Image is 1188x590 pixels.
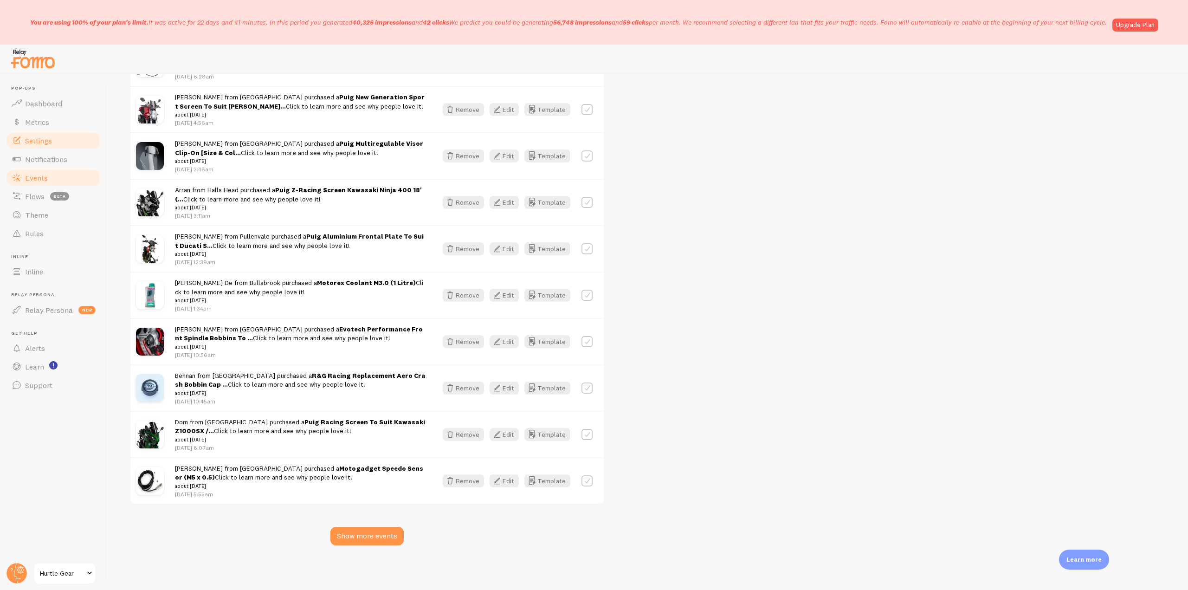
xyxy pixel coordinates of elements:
small: about [DATE] [175,435,426,444]
span: Notifications [25,155,67,164]
button: Remove [443,149,484,162]
p: [DATE] 10:45am [175,397,426,405]
a: Puig Multiregulable Visor Clip-On [Size & Col... [175,139,423,156]
button: Edit [490,103,519,116]
b: 42 clicks [423,18,449,26]
button: Template [524,428,570,441]
button: Template [524,474,570,487]
p: [DATE] 10:56am [175,351,426,359]
span: Behnan from [GEOGRAPHIC_DATA] purchased a Click to learn more and see why people love it! [175,371,426,397]
b: 56,748 impressions [553,18,612,26]
b: 59 clicks [623,18,649,26]
a: Puig Z-Racing Screen Kawasaki Ninja 400 18' (... [175,186,422,203]
a: Rules [6,224,101,243]
button: Remove [443,428,484,441]
span: Arran from Halls Head purchased a Click to learn more and see why people love it! [175,186,426,212]
a: Settings [6,131,101,150]
button: Edit [490,196,519,209]
span: Pop-ups [11,85,101,91]
p: [DATE] 12:39am [175,258,426,266]
button: Template [524,103,570,116]
a: Template [524,242,570,255]
a: Edit [490,149,524,162]
button: Remove [443,382,484,395]
a: Edit [490,103,524,116]
button: Edit [490,149,519,162]
a: Dashboard [6,94,101,113]
button: Edit [490,242,519,255]
p: [DATE] 4:56am [175,119,426,127]
small: about [DATE] [175,343,426,351]
span: Flows [25,192,45,201]
small: about [DATE] [175,250,426,258]
span: and [553,18,649,26]
a: Edit [490,242,524,255]
small: about [DATE] [175,389,426,397]
p: [DATE] 8:07am [175,444,426,452]
a: Puig Racing Screen To Suit Kawasaki Z1000SX /... [175,418,425,435]
span: [PERSON_NAME] De from Bullsbrook purchased a Click to learn more and see why people love it! [175,279,426,305]
p: [DATE] 8:28am [175,72,426,80]
a: Edit [490,289,524,302]
img: BC0002BK.jpg [136,374,164,402]
button: Edit [490,474,519,487]
span: Dashboard [25,99,62,108]
small: about [DATE] [175,157,426,165]
a: R&G Racing Replacement Aero Crash Bobbin Cap ... [175,371,426,389]
a: Evotech Performance Front Spindle Bobbins To ... [175,325,423,342]
a: Edit [490,382,524,395]
span: Rules [25,229,44,238]
button: Edit [490,428,519,441]
button: Remove [443,474,484,487]
span: Learn [25,362,44,371]
button: Template [524,335,570,348]
a: Relay Persona new [6,301,101,319]
a: Flows beta [6,187,101,206]
a: Upgrade Plan [1112,19,1158,32]
p: [DATE] 3:48am [175,165,426,173]
a: Support [6,376,101,395]
button: Remove [443,103,484,116]
span: Support [25,381,52,390]
span: Settings [25,136,52,145]
span: Get Help [11,331,101,337]
span: Relay Persona [25,305,73,315]
button: Edit [490,289,519,302]
small: about [DATE] [175,203,426,212]
button: Template [524,149,570,162]
span: [PERSON_NAME] from [GEOGRAPHIC_DATA] purchased a Click to learn more and see why people love it! [175,93,426,119]
a: Alerts [6,339,101,357]
span: Dom from [GEOGRAPHIC_DATA] purchased a Click to learn more and see why people love it! [175,418,426,444]
b: 40,326 impressions [352,18,412,26]
a: Motogadget Speedo Sensor (M5 x 0.5) [175,464,423,481]
button: Template [524,382,570,395]
button: Template [524,196,570,209]
span: [PERSON_NAME] from [GEOGRAPHIC_DATA] purchased a Click to learn more and see why people love it! [175,464,426,490]
span: [PERSON_NAME] from [GEOGRAPHIC_DATA] purchased a Click to learn more and see why people love it! [175,139,426,165]
a: Learn [6,357,101,376]
a: Metrics [6,113,101,131]
a: Notifications [6,150,101,169]
img: 9800N.jpg [136,235,164,263]
span: new [78,306,96,314]
a: Puig New Generation Sport Screen To Suit [PERSON_NAME]... [175,93,425,110]
span: [PERSON_NAME] from Pullenvale purchased a Click to learn more and see why people love it! [175,232,426,258]
p: [DATE] 1:34pm [175,305,426,312]
svg: <p>Watch New Feature Tutorials!</p> [49,361,58,370]
p: [DATE] 5:55am [175,490,426,498]
img: 9007032.jpg [136,467,164,495]
p: [DATE] 3:11am [175,212,426,220]
a: Puig Aluminium Frontal Plate To Suit Ducati S... [175,232,424,249]
a: Motorex Coolant M3.0 (1 Litre) [317,279,416,287]
button: Edit [490,382,519,395]
small: about [DATE] [175,110,426,119]
a: Template [524,289,570,302]
button: Remove [443,335,484,348]
small: about [DATE] [175,482,426,490]
button: Remove [443,289,484,302]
